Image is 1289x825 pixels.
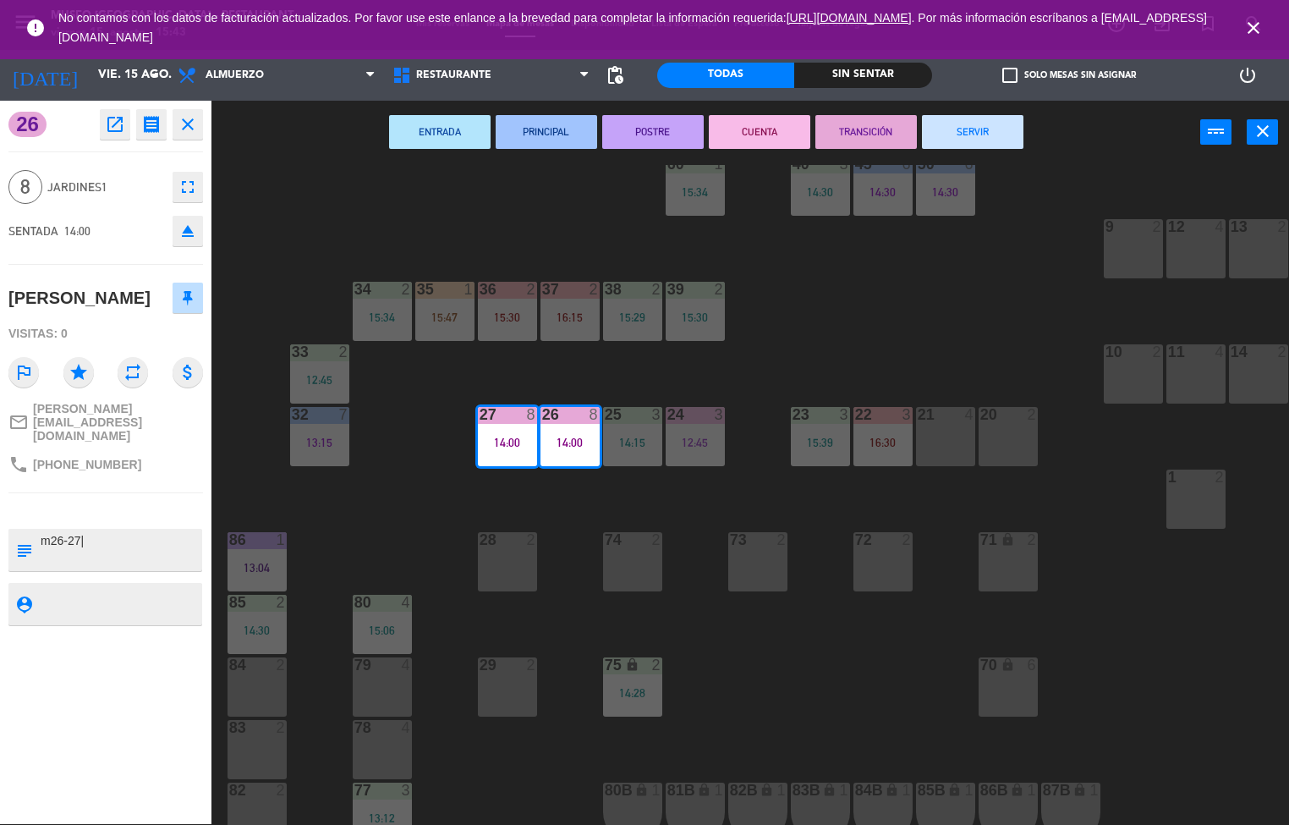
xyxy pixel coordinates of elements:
div: 26 [542,407,543,422]
div: 15:34 [666,186,725,198]
i: lock [947,783,962,797]
div: 13:04 [228,562,287,574]
i: open_in_new [105,114,125,135]
button: close [1247,119,1278,145]
i: lock [697,783,711,797]
div: 22 [855,407,856,422]
button: open_in_new [100,109,130,140]
i: outlined_flag [8,357,39,388]
div: 2 [526,532,536,547]
label: Solo mesas sin asignar [1002,68,1136,83]
div: 6 [1027,657,1037,673]
div: 2 [276,720,286,735]
span: 8 [8,170,42,204]
div: 15:29 [603,311,662,323]
div: 14 [1231,344,1231,360]
div: 38 [605,282,606,297]
i: mail_outline [8,412,29,432]
div: 32 [292,407,293,422]
span: No contamos con los datos de facturación actualizados. Por favor use este enlance a la brevedad p... [58,11,1207,44]
div: 1 [276,532,286,547]
div: 28 [480,532,480,547]
div: 14:30 [916,186,975,198]
div: 33 [292,344,293,360]
div: 2 [902,532,912,547]
div: 2 [1152,344,1162,360]
div: 2 [1277,219,1287,234]
div: 2 [1277,344,1287,360]
div: 86 [229,532,230,547]
div: 2 [401,282,411,297]
div: 2 [1152,219,1162,234]
i: star [63,357,94,388]
div: 4 [964,407,974,422]
i: close [1253,121,1273,141]
i: attach_money [173,357,203,388]
div: 82B [730,783,731,798]
div: 11 [1168,344,1169,360]
div: 15:34 [353,311,412,323]
div: 2 [714,282,724,297]
div: 40 [793,157,793,172]
i: lock [1010,783,1024,797]
div: 15:30 [666,311,725,323]
div: 45 [855,157,856,172]
div: 13:15 [290,437,349,448]
span: Jardines1 [47,178,164,197]
div: 2 [338,344,348,360]
button: POSTRE [602,115,704,149]
div: 12 [1168,219,1169,234]
i: power_settings_new [1237,65,1258,85]
div: 2 [276,657,286,673]
i: lock [1001,532,1015,547]
div: 23 [793,407,793,422]
button: fullscreen [173,172,203,202]
div: 2 [276,783,286,798]
span: pending_actions [605,65,625,85]
i: receipt [141,114,162,135]
div: 8 [526,407,536,422]
i: repeat [118,357,148,388]
div: 2 [1027,407,1037,422]
div: 15:30 [478,311,537,323]
div: 9 [1105,219,1106,234]
div: Sin sentar [794,63,931,88]
div: 13 [1231,219,1231,234]
div: 14:28 [603,687,662,699]
i: lock [625,657,639,672]
div: 1 [651,783,661,798]
div: 73 [730,532,731,547]
div: 2 [651,282,661,297]
div: 15:06 [353,624,412,636]
div: 12:45 [666,437,725,448]
div: 12:45 [290,374,349,386]
span: SENTADA [8,224,58,238]
i: phone [8,454,29,475]
i: lock [1001,657,1015,672]
button: power_input [1200,119,1231,145]
i: power_input [1206,121,1226,141]
i: person_pin [14,595,33,613]
div: 2 [526,657,536,673]
div: 7 [338,407,348,422]
i: lock [1072,783,1087,797]
div: 35 [417,282,418,297]
div: 1 [714,157,724,172]
div: 14:30 [853,186,913,198]
div: 4 [401,657,411,673]
i: close [1243,18,1264,38]
div: 14:00 [540,437,600,448]
div: 2 [651,532,661,547]
i: error [25,18,46,38]
div: 1 [964,783,974,798]
div: 37 [542,282,543,297]
span: [PHONE_NUMBER] [33,458,141,471]
div: 14:15 [603,437,662,448]
div: 1 [776,783,787,798]
div: 4 [1215,219,1225,234]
